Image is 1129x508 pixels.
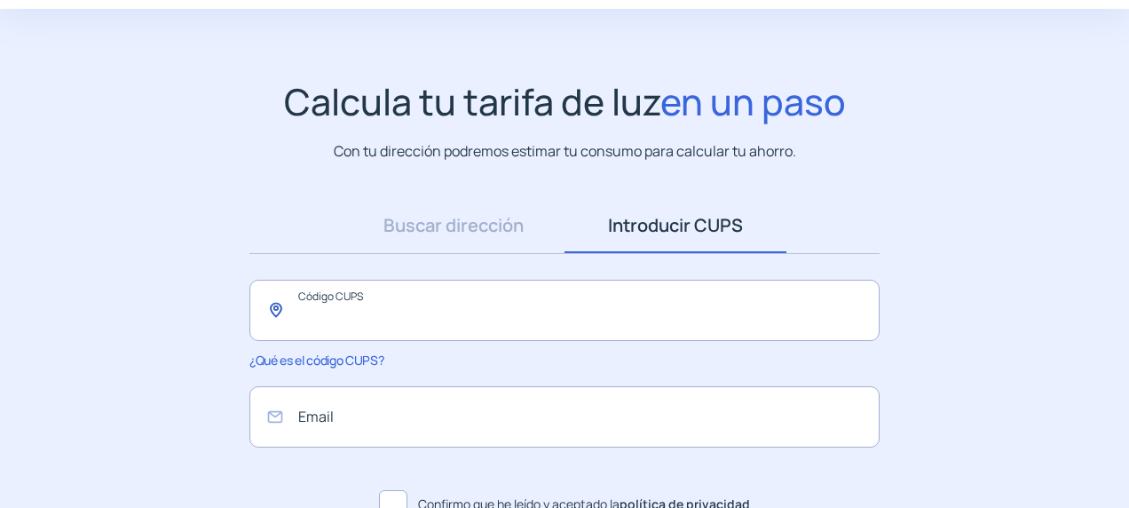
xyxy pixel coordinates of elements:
[284,80,846,123] h1: Calcula tu tarifa de luz
[660,76,846,126] span: en un paso
[249,352,383,369] span: ¿Qué es el código CUPS?
[343,198,564,253] a: Buscar dirección
[564,198,786,253] a: Introducir CUPS
[334,140,796,163] p: Con tu dirección podremos estimar tu consumo para calcular tu ahorro.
